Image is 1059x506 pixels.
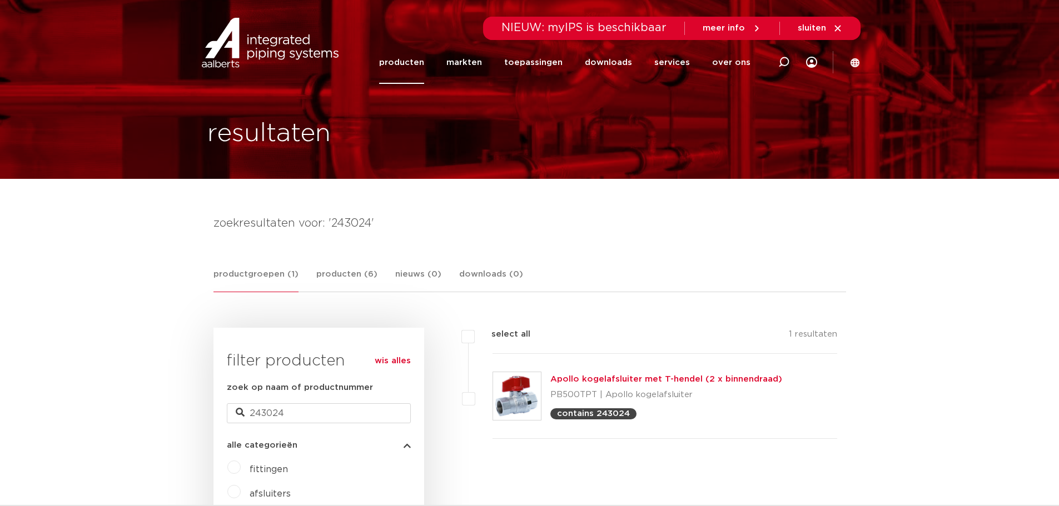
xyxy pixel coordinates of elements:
nav: Menu [379,41,750,84]
a: Apollo kogelafsluiter met T-hendel (2 x binnendraad) [550,375,782,383]
h3: filter producten [227,350,411,372]
p: contains 243024 [557,409,630,418]
a: nieuws (0) [395,268,441,292]
span: NIEUW: myIPS is beschikbaar [501,22,667,33]
a: sluiten [798,23,843,33]
h4: zoekresultaten voor: '243024' [213,214,846,232]
img: Thumbnail for Apollo kogelafsluiter met T-hendel (2 x binnendraad) [493,372,541,420]
a: over ons [712,41,750,84]
span: sluiten [798,24,826,32]
input: zoeken [227,403,411,423]
a: meer info [703,23,762,33]
p: PB500TPT | Apollo kogelafsluiter [550,386,782,404]
a: producten (6) [316,268,377,292]
a: wis alles [375,354,411,368]
label: select all [475,328,530,341]
a: productgroepen (1) [213,268,299,292]
span: alle categorieën [227,441,297,449]
label: zoek op naam of productnummer [227,381,373,394]
a: fittingen [250,465,288,474]
a: markten [446,41,482,84]
p: 1 resultaten [789,328,837,345]
a: downloads [585,41,632,84]
a: toepassingen [504,41,563,84]
h1: resultaten [207,116,331,152]
a: producten [379,41,424,84]
a: downloads (0) [459,268,523,292]
button: alle categorieën [227,441,411,449]
a: afsluiters [250,489,291,498]
a: services [654,41,690,84]
span: meer info [703,24,745,32]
